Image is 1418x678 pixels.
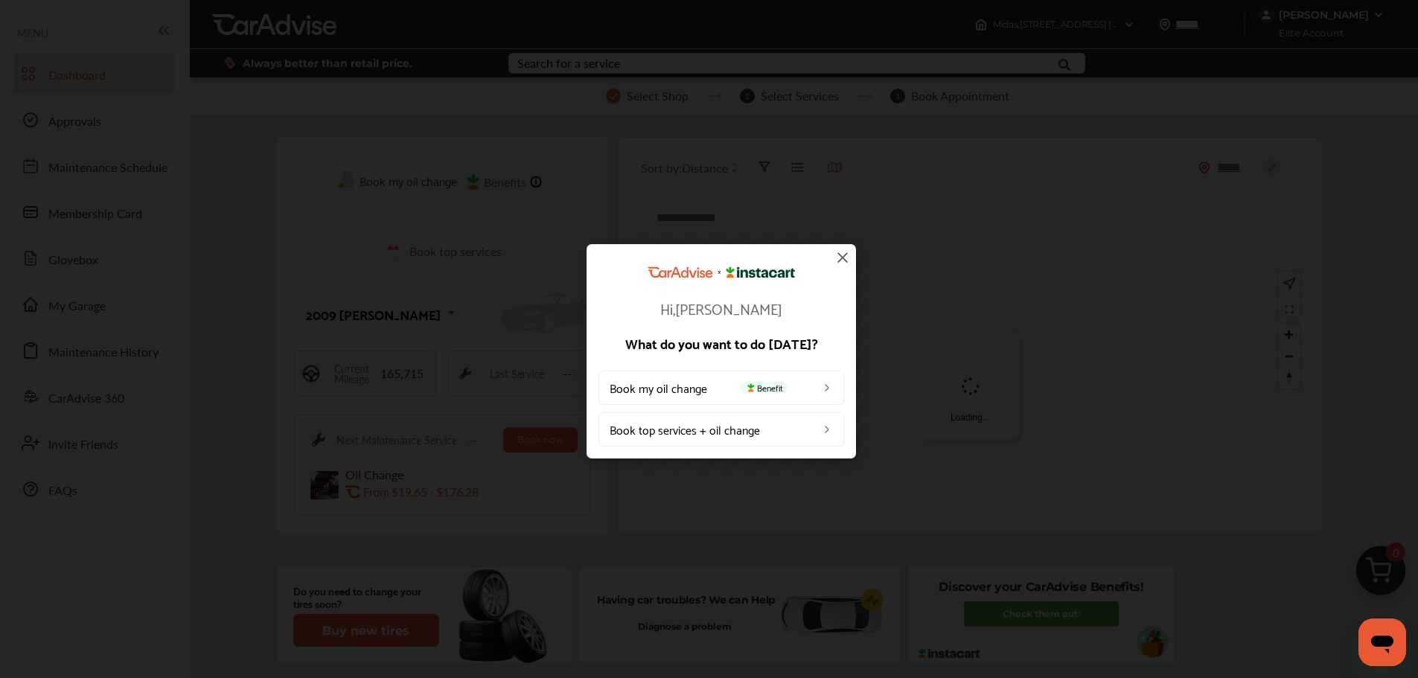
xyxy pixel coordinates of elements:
img: close-icon.a004319c.svg [834,249,852,266]
img: instacart-icon.73bd83c2.svg [745,383,757,391]
p: Hi, [PERSON_NAME] [598,300,844,315]
img: CarAdvise Instacart Logo [648,266,795,278]
p: What do you want to do [DATE]? [598,336,844,349]
img: left_arrow_icon.0f472efe.svg [821,423,833,435]
iframe: Button to launch messaging window [1358,618,1406,666]
a: Book top services + oil change [598,412,844,446]
img: left_arrow_icon.0f472efe.svg [821,381,833,393]
span: Benefit [741,381,788,393]
a: Book my oil changeBenefit [598,370,844,404]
